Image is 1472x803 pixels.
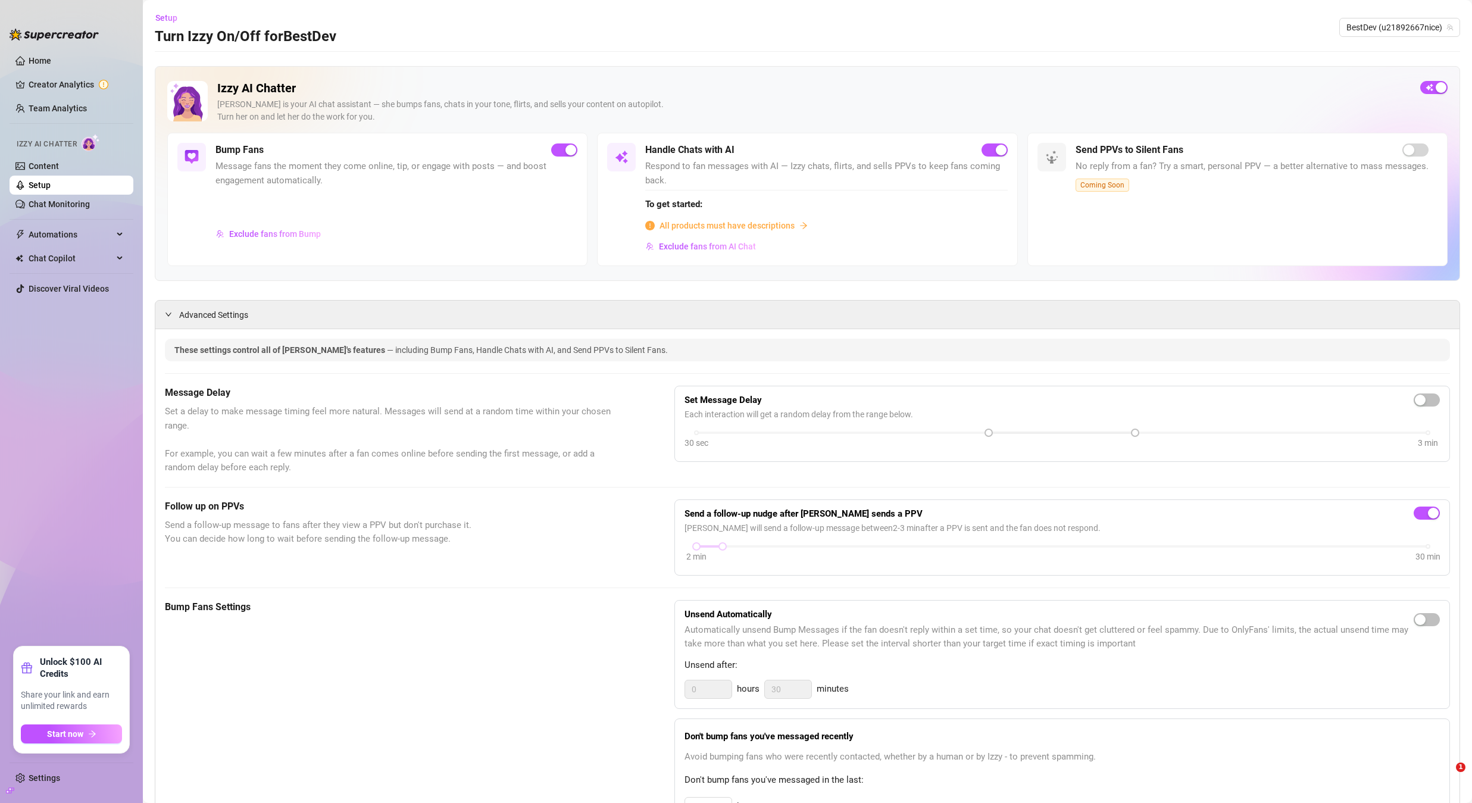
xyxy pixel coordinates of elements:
[685,436,708,449] div: 30 sec
[29,161,59,171] a: Content
[685,658,1440,673] span: Unsend after:
[15,230,25,239] span: thunderbolt
[82,134,100,151] img: AI Chatter
[1456,763,1465,772] span: 1
[165,308,179,321] div: expanded
[29,75,124,94] a: Creator Analytics exclamation-circle
[179,308,248,321] span: Advanced Settings
[165,518,615,546] span: Send a follow-up message to fans after they view a PPV but don't purchase it. You can decide how ...
[29,104,87,113] a: Team Analytics
[21,724,122,743] button: Start nowarrow-right
[685,609,772,620] strong: Unsend Automatically
[685,623,1414,651] span: Automatically unsend Bump Messages if the fan doesn't reply within a set time, so your chat doesn...
[165,311,172,318] span: expanded
[6,786,14,795] span: build
[217,98,1411,123] div: [PERSON_NAME] is your AI chat assistant — she bumps fans, chats in your tone, flirts, and sells y...
[645,160,1007,188] span: Respond to fan messages with AI — Izzy chats, flirts, and sells PPVs to keep fans coming back.
[685,508,923,519] strong: Send a follow-up nudge after [PERSON_NAME] sends a PPV
[215,143,264,157] h5: Bump Fans
[29,284,109,293] a: Discover Viral Videos
[387,345,668,355] span: — including Bump Fans, Handle Chats with AI, and Send PPVs to Silent Fans.
[165,405,615,475] span: Set a delay to make message timing feel more natural. Messages will send at a random time within ...
[167,81,208,121] img: Izzy AI Chatter
[10,29,99,40] img: logo-BBDzfeDw.svg
[21,689,122,713] span: Share your link and earn unlimited rewards
[685,395,762,405] strong: Set Message Delay
[685,408,1440,421] span: Each interaction will get a random delay from the range below.
[29,249,113,268] span: Chat Copilot
[1346,18,1453,36] span: BestDev (u21892667nice)
[614,150,629,164] img: svg%3e
[40,656,122,680] strong: Unlock $100 AI Credits
[216,230,224,238] img: svg%3e
[1418,436,1438,449] div: 3 min
[47,729,83,739] span: Start now
[29,773,60,783] a: Settings
[185,150,199,164] img: svg%3e
[17,139,77,150] span: Izzy AI Chatter
[685,750,1440,764] span: Avoid bumping fans who were recently contacted, whether by a human or by Izzy - to prevent spamming.
[686,550,707,563] div: 2 min
[645,221,655,230] span: info-circle
[1076,143,1183,157] h5: Send PPVs to Silent Fans
[737,682,760,696] span: hours
[660,219,795,232] span: All products must have descriptions
[1415,550,1440,563] div: 30 min
[15,254,23,263] img: Chat Copilot
[685,731,854,742] strong: Don't bump fans you've messaged recently
[29,199,90,209] a: Chat Monitoring
[165,499,615,514] h5: Follow up on PPVs
[29,56,51,65] a: Home
[215,224,321,243] button: Exclude fans from Bump
[817,682,849,696] span: minutes
[1432,763,1460,791] iframe: Intercom live chat
[217,81,1411,96] h2: Izzy AI Chatter
[229,229,321,239] span: Exclude fans from Bump
[645,199,702,210] strong: To get started:
[645,143,735,157] h5: Handle Chats with AI
[215,160,577,188] span: Message fans the moment they come online, tip, or engage with posts — and boost engagement automa...
[29,180,51,190] a: Setup
[645,237,757,256] button: Exclude fans from AI Chat
[29,225,113,244] span: Automations
[88,730,96,738] span: arrow-right
[1446,24,1454,31] span: team
[646,242,654,251] img: svg%3e
[155,8,187,27] button: Setup
[165,600,615,614] h5: Bump Fans Settings
[1076,179,1129,192] span: Coming Soon
[1045,150,1059,164] img: svg%3e
[165,386,615,400] h5: Message Delay
[21,662,33,674] span: gift
[155,27,336,46] h3: Turn Izzy On/Off for BestDev
[1076,160,1429,174] span: No reply from a fan? Try a smart, personal PPV — a better alternative to mass messages.
[155,13,177,23] span: Setup
[174,345,387,355] span: These settings control all of [PERSON_NAME]'s features
[799,221,808,230] span: arrow-right
[685,773,1440,788] span: Don't bump fans you've messaged in the last:
[659,242,756,251] span: Exclude fans from AI Chat
[685,521,1440,535] span: [PERSON_NAME] will send a follow-up message between 2 - 3 min after a PPV is sent and the fan doe...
